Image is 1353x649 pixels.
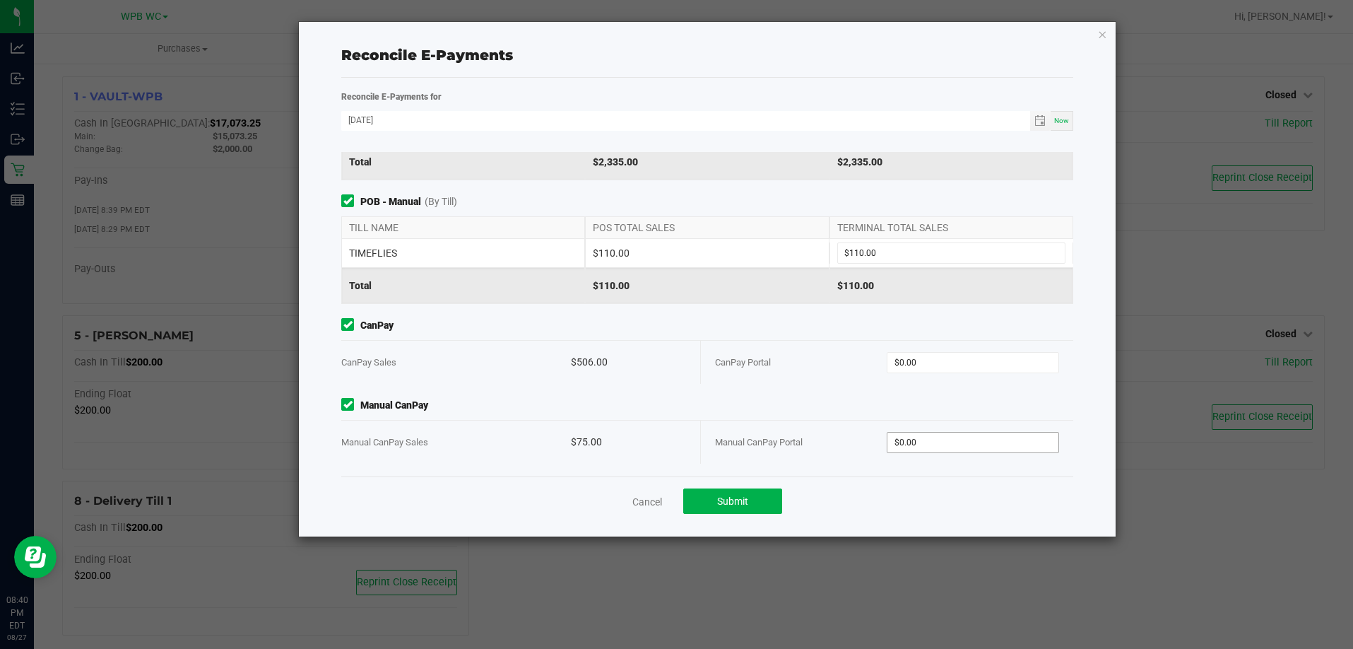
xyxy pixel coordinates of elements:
[14,536,57,578] iframe: Resource center
[341,357,396,368] span: CanPay Sales
[341,239,585,267] div: TIMEFLIES
[1030,111,1051,131] span: Toggle calendar
[360,194,421,209] strong: POB - Manual
[632,495,662,509] a: Cancel
[1054,117,1069,124] span: Now
[341,194,360,209] form-toggle: Include in reconciliation
[341,111,1030,129] input: Date
[341,144,585,180] div: Total
[341,437,428,448] span: Manual CanPay Sales
[341,45,1073,66] div: Reconcile E-Payments
[360,398,428,413] strong: Manual CanPay
[585,268,829,303] div: $110.00
[571,341,686,384] div: $506.00
[683,489,782,514] button: Submit
[585,239,829,267] div: $110.00
[341,268,585,303] div: Total
[829,144,1073,180] div: $2,335.00
[571,421,686,464] div: $75.00
[715,357,771,368] span: CanPay Portal
[360,318,394,333] strong: CanPay
[585,217,829,238] div: POS TOTAL SALES
[829,217,1073,238] div: TERMINAL TOTAL SALES
[715,437,803,448] span: Manual CanPay Portal
[829,268,1073,303] div: $110.00
[425,194,457,209] span: (By Till)
[341,217,585,238] div: TILL NAME
[585,144,829,180] div: $2,335.00
[341,398,360,413] form-toggle: Include in reconciliation
[717,496,748,507] span: Submit
[341,318,360,333] form-toggle: Include in reconciliation
[341,92,442,102] strong: Reconcile E-Payments for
